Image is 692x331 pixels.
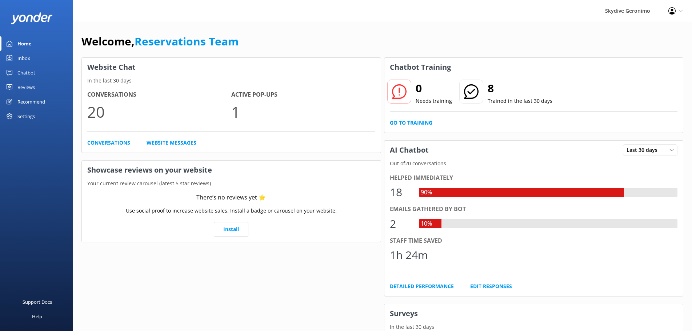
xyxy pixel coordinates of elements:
div: Chatbot [17,65,35,80]
h2: 0 [416,80,452,97]
div: Support Docs [23,295,52,309]
div: Staff time saved [390,236,678,246]
span: Last 30 days [627,146,662,154]
div: Helped immediately [390,173,678,183]
div: Reviews [17,80,35,94]
div: 1h 24m [390,246,428,264]
h3: AI Chatbot [384,141,434,160]
a: Detailed Performance [390,282,454,290]
h3: Website Chat [82,58,381,77]
p: 20 [87,100,231,124]
p: Out of 20 conversations [384,160,683,167]
h1: Welcome, [81,33,239,50]
div: Recommend [17,94,45,109]
h2: 8 [488,80,552,97]
p: 1 [231,100,375,124]
img: yonder-white-logo.png [11,12,53,24]
div: Emails gathered by bot [390,205,678,214]
div: 90% [419,188,434,197]
p: In the last 30 days [384,323,683,331]
p: Use social proof to increase website sales. Install a badge or carousel on your website. [126,207,337,215]
h3: Chatbot Training [384,58,456,77]
p: Needs training [416,97,452,105]
div: 18 [390,183,412,201]
a: Go to Training [390,119,432,127]
div: 2 [390,215,412,233]
a: Conversations [87,139,130,147]
div: Help [32,309,42,324]
h3: Showcase reviews on your website [82,161,381,179]
a: Reservations Team [135,34,239,49]
p: Trained in the last 30 days [488,97,552,105]
a: Website Messages [147,139,196,147]
p: In the last 30 days [82,77,381,85]
a: Install [214,222,248,237]
div: Settings [17,109,35,124]
h4: Active Pop-ups [231,90,375,100]
h3: Surveys [384,304,683,323]
h4: Conversations [87,90,231,100]
div: There’s no reviews yet ⭐ [196,193,266,202]
div: Home [17,36,32,51]
p: Your current review carousel (latest 5 star reviews) [82,179,381,187]
div: Inbox [17,51,30,65]
div: 10% [419,219,434,229]
a: Edit Responses [470,282,512,290]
